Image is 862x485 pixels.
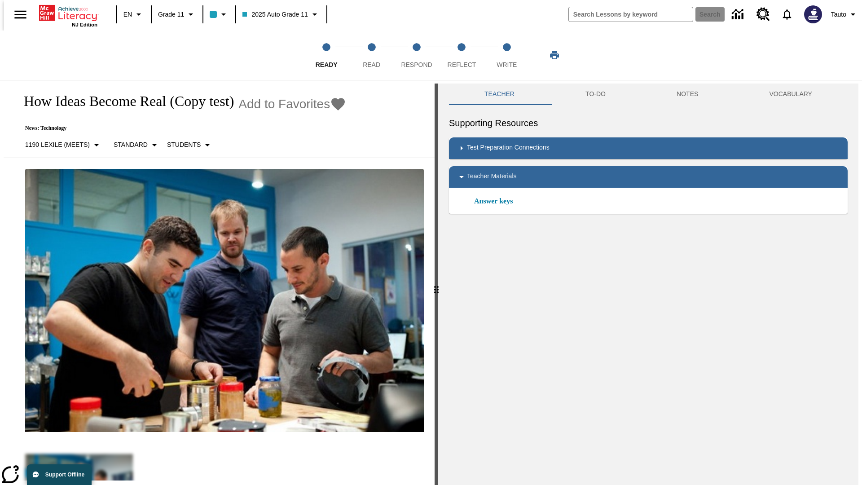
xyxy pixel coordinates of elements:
span: EN [123,10,132,19]
p: News: Technology [14,125,346,132]
span: 2025 Auto Grade 11 [242,10,308,19]
button: VOCABULARY [734,84,848,105]
span: Reflect [448,61,476,68]
p: Test Preparation Connections [467,143,550,154]
button: Teacher [449,84,550,105]
span: Write [497,61,517,68]
button: Scaffolds, Standard [110,137,163,153]
img: Avatar [804,5,822,23]
a: Answer keys, Will open in new browser window or tab [474,196,513,207]
span: Ready [316,61,338,68]
span: Tauto [831,10,846,19]
img: Quirky founder Ben Kaufman tests a new product with co-worker Gaz Brown and product inventor Jon ... [25,169,424,432]
div: activity [438,84,858,485]
span: Respond [401,61,432,68]
span: Read [363,61,380,68]
button: NOTES [641,84,734,105]
div: Press Enter or Spacebar and then press right and left arrow keys to move the slider [435,84,438,485]
button: Class: 2025 Auto Grade 11, Select your class [239,6,323,22]
h1: How Ideas Become Real (Copy test) [14,93,234,110]
button: Respond step 3 of 5 [391,31,443,80]
button: Reflect step 4 of 5 [435,31,488,80]
div: Test Preparation Connections [449,137,848,159]
button: Open side menu [7,1,34,28]
div: reading [4,84,435,481]
p: Standard [114,140,148,150]
div: Instructional Panel Tabs [449,84,848,105]
p: 1190 Lexile (Meets) [25,140,90,150]
button: Support Offline [27,464,92,485]
button: Add to Favorites - How Ideas Become Real (Copy test) [238,96,346,112]
button: Grade: Grade 11, Select a grade [154,6,200,22]
button: Read step 2 of 5 [345,31,397,80]
input: search field [569,7,693,22]
button: Language: EN, Select a language [119,6,148,22]
button: Class color is light blue. Change class color [206,6,233,22]
button: Ready step 1 of 5 [300,31,352,80]
div: Teacher Materials [449,166,848,188]
span: Support Offline [45,472,84,478]
button: Write step 5 of 5 [481,31,533,80]
h6: Supporting Resources [449,116,848,130]
div: Home [39,3,97,27]
button: Select Student [163,137,216,153]
button: Profile/Settings [827,6,862,22]
a: Notifications [775,3,799,26]
p: Students [167,140,201,150]
span: NJ Edition [72,22,97,27]
button: TO-DO [550,84,641,105]
a: Resource Center, Will open in new tab [751,2,775,26]
a: Data Center [726,2,751,27]
button: Print [540,47,569,63]
span: Add to Favorites [238,97,330,111]
button: Select a new avatar [799,3,827,26]
span: Grade 11 [158,10,184,19]
button: Select Lexile, 1190 Lexile (Meets) [22,137,106,153]
p: Teacher Materials [467,172,517,182]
